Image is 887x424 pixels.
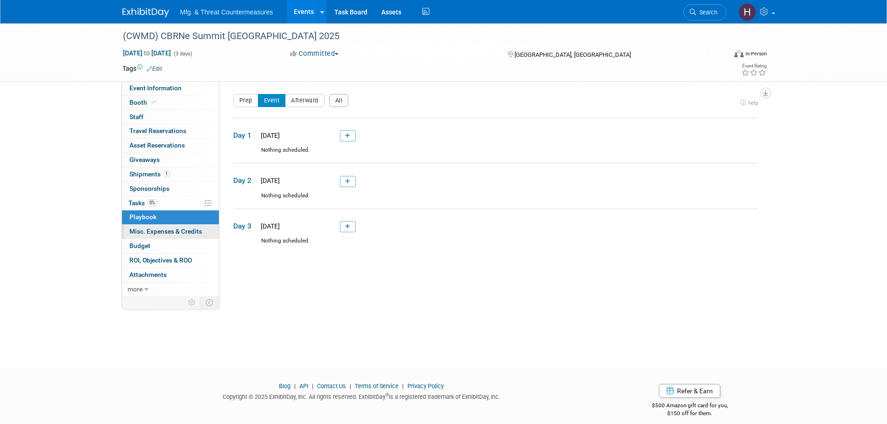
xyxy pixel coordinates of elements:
[745,50,767,57] div: In-Person
[122,168,219,182] a: Shipments1
[741,64,766,68] div: Event Rating
[233,130,257,141] span: Day 1
[122,139,219,153] a: Asset Reservations
[258,222,280,230] span: [DATE]
[129,271,167,278] span: Attachments
[120,28,712,45] div: (CWMD) CBRNe Summit [GEOGRAPHIC_DATA] 2025
[122,8,169,17] img: ExhibitDay
[258,177,280,184] span: [DATE]
[684,4,726,20] a: Search
[400,383,406,390] span: |
[258,94,286,107] button: Event
[310,383,316,390] span: |
[173,51,192,57] span: (3 days)
[122,64,162,73] td: Tags
[279,383,291,390] a: Blog
[122,110,219,124] a: Staff
[515,51,631,58] span: [GEOGRAPHIC_DATA], [GEOGRAPHIC_DATA]
[734,50,744,57] img: Format-Inperson.png
[122,225,219,239] a: Misc. Expenses & Credits
[151,100,156,105] i: Booth reservation complete
[615,410,765,417] div: $150 off for them.
[285,94,325,107] button: Afterward
[233,237,758,253] div: Nothing scheduled.
[258,132,280,139] span: [DATE]
[129,213,156,221] span: Playbook
[659,384,720,398] a: Refer & Earn
[122,81,219,95] a: Event Information
[129,199,157,207] span: Tasks
[129,156,160,163] span: Giveaways
[671,48,767,62] div: Event Format
[142,49,151,57] span: to
[233,221,257,231] span: Day 3
[128,285,142,293] span: more
[122,239,219,253] a: Budget
[347,383,353,390] span: |
[129,185,169,192] span: Sponsorships
[696,9,718,16] span: Search
[129,228,202,235] span: Misc. Expenses & Credits
[180,8,273,16] span: Mfg. & Threat Countermeasures
[129,141,185,149] span: Asset Reservations
[129,242,150,249] span: Budget
[292,383,298,390] span: |
[233,175,257,186] span: Day 2
[147,199,157,206] span: 0%
[233,94,258,107] button: Prep
[122,182,219,196] a: Sponsorships
[163,170,170,177] span: 1
[147,66,162,72] a: Edit
[129,84,182,92] span: Event Information
[129,99,158,106] span: Booth
[122,283,219,296] a: more
[386,392,389,397] sup: ®
[329,94,349,107] button: All
[299,383,308,390] a: API
[122,390,601,401] div: Copyright © 2025 ExhibitDay, Inc. All rights reserved. ExhibitDay is a registered trademark of Ex...
[129,113,143,121] span: Staff
[355,383,399,390] a: Terms of Service
[738,3,756,21] img: Hillary Hawkins
[122,254,219,268] a: ROI, Objectives & ROO
[122,49,171,57] span: [DATE] [DATE]
[200,296,219,309] td: Toggle Event Tabs
[122,153,219,167] a: Giveaways
[317,383,346,390] a: Contact Us
[407,383,444,390] a: Privacy Policy
[129,256,192,264] span: ROI, Objectives & ROO
[129,170,170,178] span: Shipments
[184,296,200,309] td: Personalize Event Tab Strip
[233,192,758,208] div: Nothing scheduled.
[287,49,342,59] button: Committed
[122,268,219,282] a: Attachments
[748,100,758,106] span: help
[233,146,758,162] div: Nothing scheduled.
[615,396,765,417] div: $500 Amazon gift card for you,
[122,124,219,138] a: Travel Reservations
[122,210,219,224] a: Playbook
[129,127,186,135] span: Travel Reservations
[122,96,219,110] a: Booth
[122,196,219,210] a: Tasks0%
